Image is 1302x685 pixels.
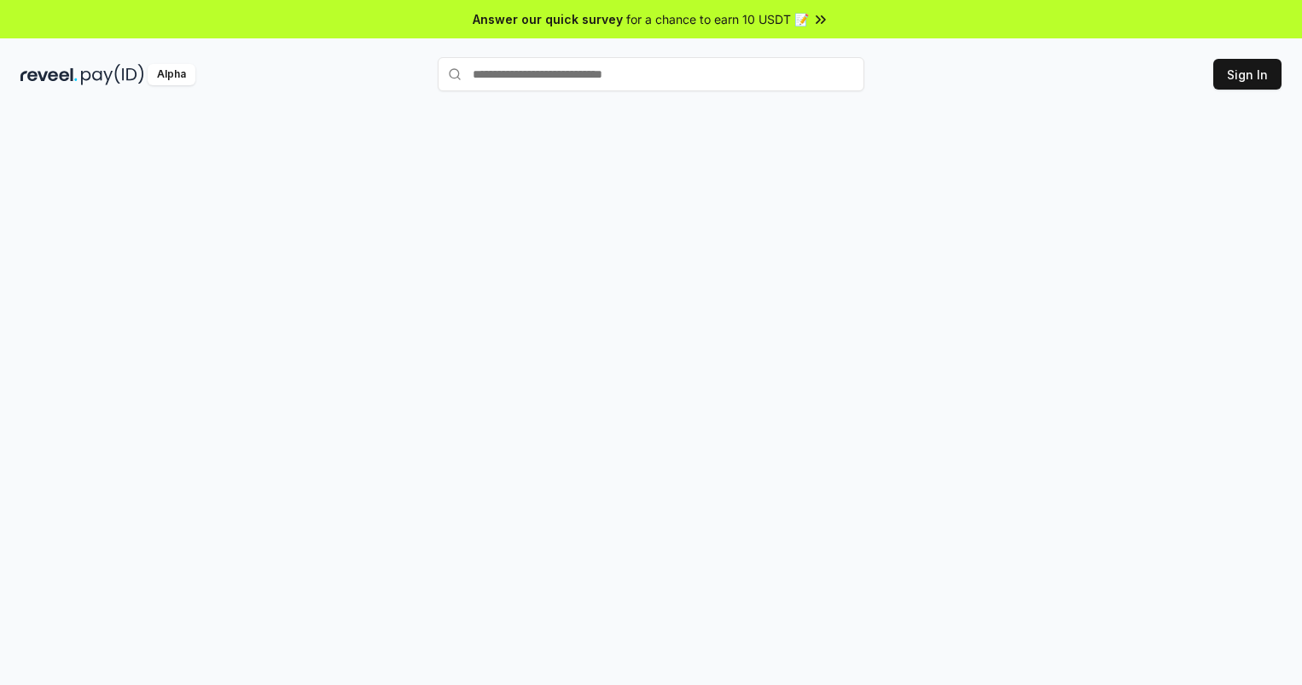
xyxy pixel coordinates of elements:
div: Alpha [148,64,195,85]
span: for a chance to earn 10 USDT 📝 [626,10,809,28]
button: Sign In [1213,59,1282,90]
img: reveel_dark [20,64,78,85]
span: Answer our quick survey [473,10,623,28]
img: pay_id [81,64,144,85]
